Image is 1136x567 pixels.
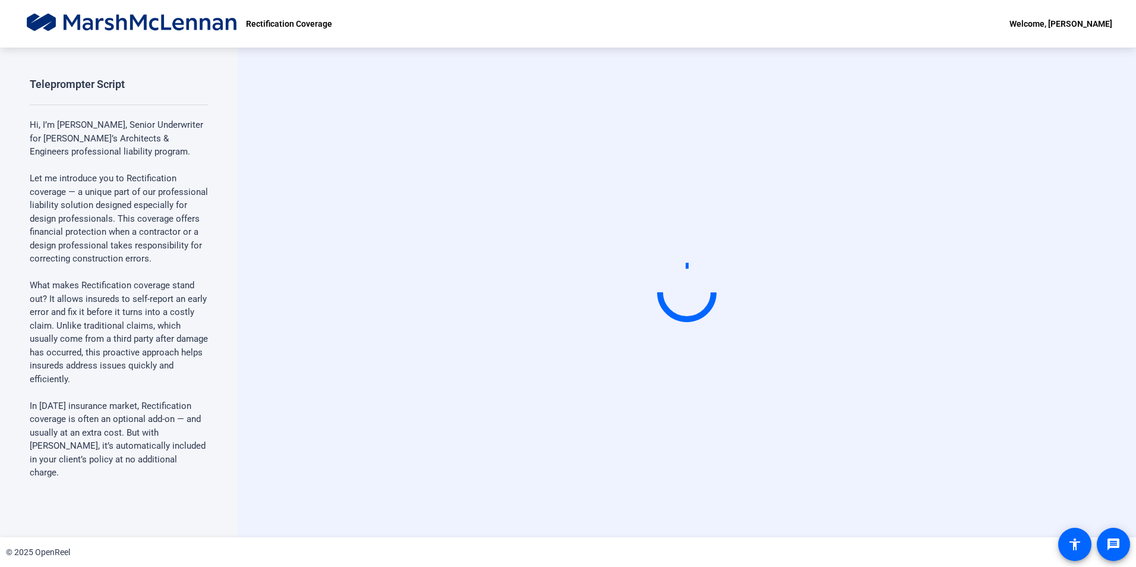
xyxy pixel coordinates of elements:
[30,77,125,92] div: Teleprompter Script
[30,279,208,399] p: What makes Rectification coverage stand out? It allows insureds to self-report an early error and...
[6,546,70,559] div: © 2025 OpenReel
[30,399,208,493] p: In [DATE] insurance market, Rectification coverage is often an optional add-on — and usually at a...
[1009,17,1112,31] div: Welcome, [PERSON_NAME]
[1106,537,1121,552] mat-icon: message
[24,12,240,36] img: OpenReel logo
[246,17,332,31] p: Rectification Coverage
[30,118,208,172] p: Hi, I’m [PERSON_NAME], Senior Underwriter for [PERSON_NAME]’s Architects & Engineers professional...
[1068,537,1082,552] mat-icon: accessibility
[30,172,208,279] p: Let me introduce you to Rectification coverage — a unique part of our professional liability solu...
